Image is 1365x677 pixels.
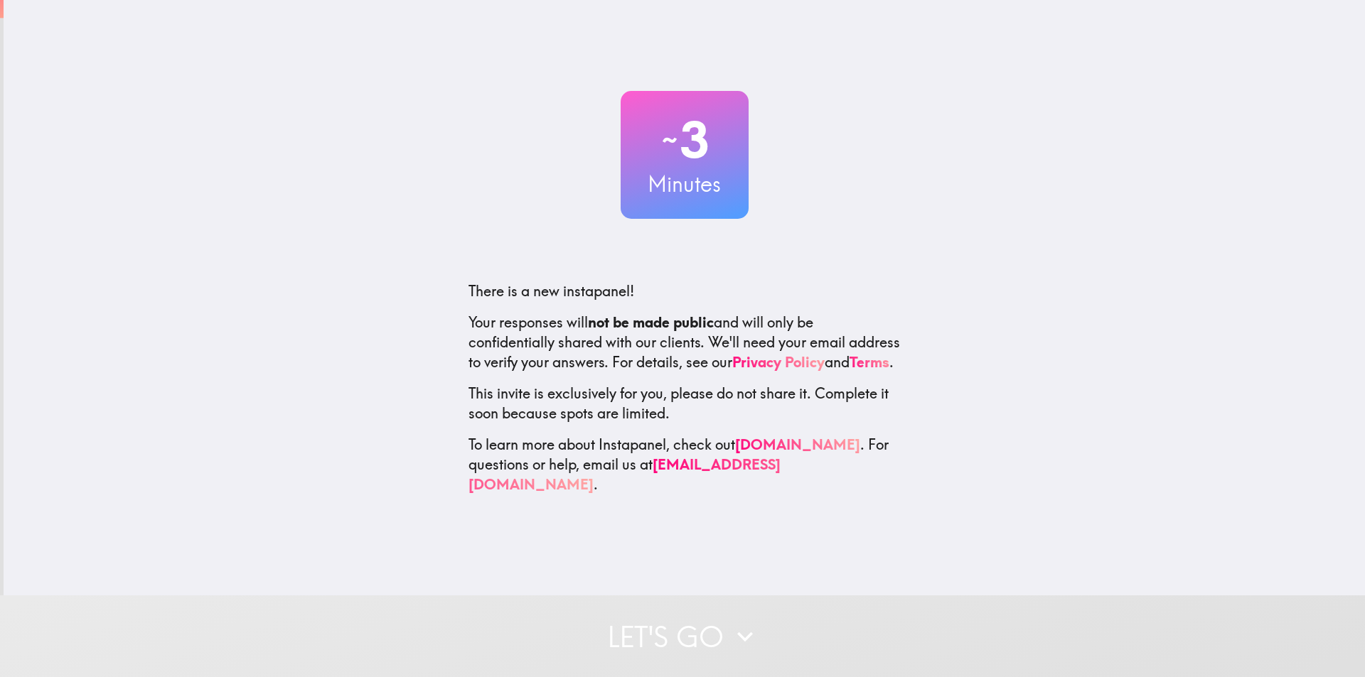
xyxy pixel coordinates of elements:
[735,435,860,453] a: [DOMAIN_NAME]
[621,169,749,199] h3: Minutes
[469,384,901,423] p: This invite is exclusively for you, please do not share it. Complete it soon because spots are li...
[469,435,901,494] p: To learn more about Instapanel, check out . For questions or help, email us at .
[660,119,680,161] span: ~
[469,313,901,372] p: Your responses will and will only be confidentially shared with our clients. We'll need your emai...
[469,282,634,300] span: There is a new instapanel!
[732,353,825,371] a: Privacy Policy
[850,353,889,371] a: Terms
[588,313,714,331] b: not be made public
[621,111,749,169] h2: 3
[469,455,781,493] a: [EMAIL_ADDRESS][DOMAIN_NAME]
